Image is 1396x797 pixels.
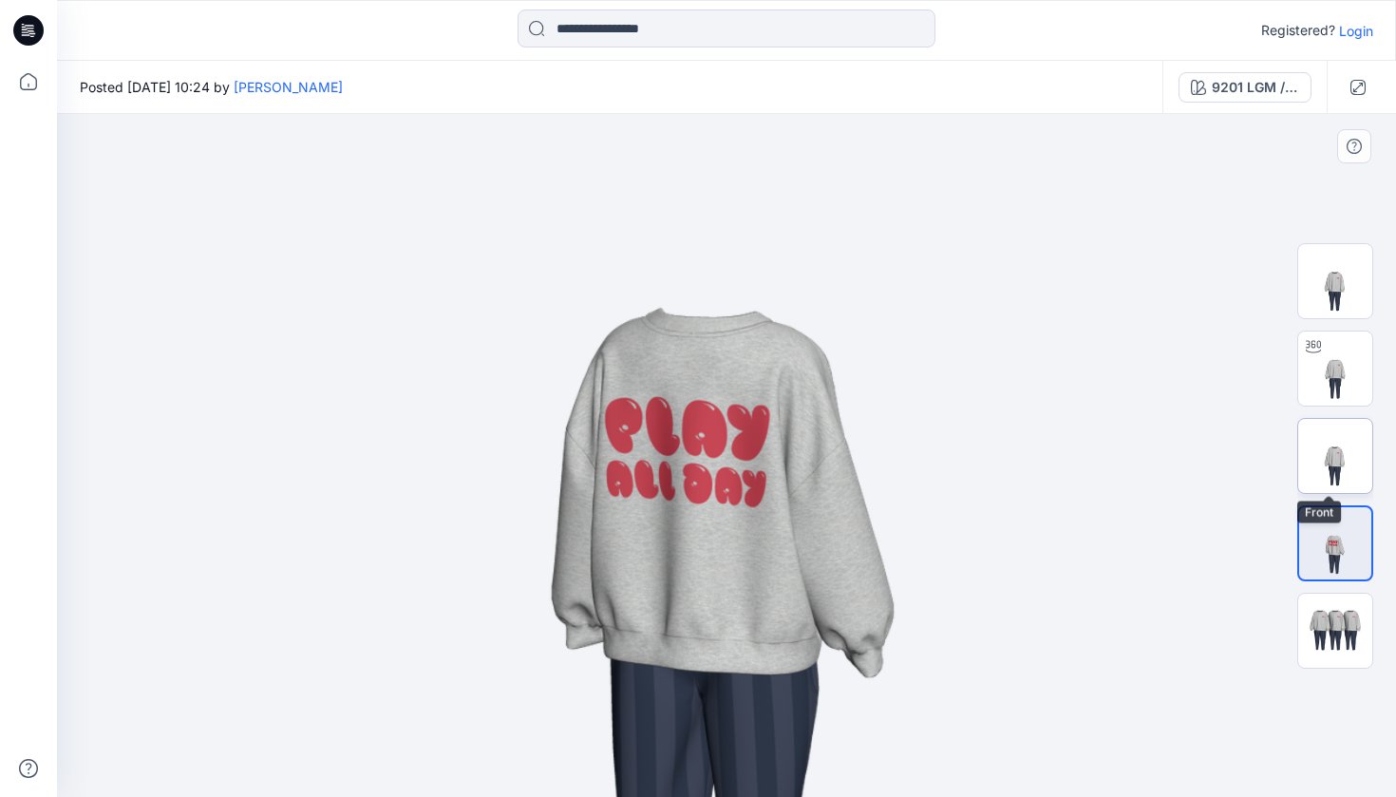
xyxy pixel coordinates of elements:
img: Front [1298,419,1372,493]
span: Posted [DATE] 10:24 by [80,77,343,97]
button: 9201 LGM / 2170-LS (25MM x 25MM) [1179,72,1311,103]
p: Registered? [1261,19,1335,42]
img: All colorways [1298,608,1372,653]
img: Back [1299,507,1371,579]
img: Preview [1298,244,1372,318]
img: Turntable [1298,332,1372,406]
div: 9201 LGM / 2170-LS (25MM x 25MM) [1212,77,1299,98]
a: [PERSON_NAME] [234,79,343,95]
p: Login [1339,21,1373,41]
